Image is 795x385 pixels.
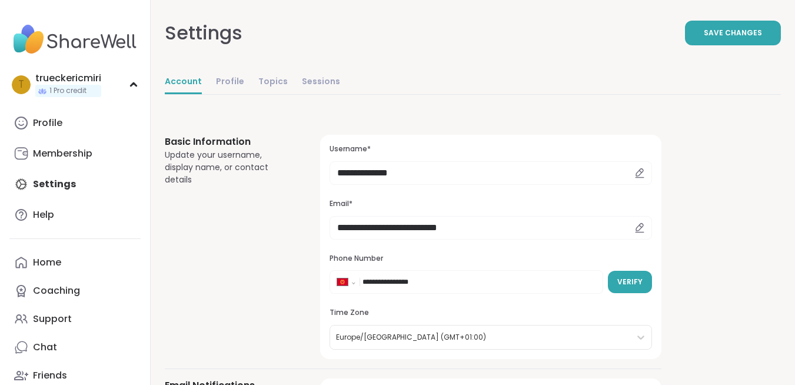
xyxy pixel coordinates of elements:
a: Coaching [9,277,141,305]
button: Verify [608,271,652,293]
a: Membership [9,140,141,168]
h3: Phone Number [330,254,652,264]
div: Membership [33,147,92,160]
button: Save Changes [685,21,781,45]
div: Chat [33,341,57,354]
div: Home [33,256,61,269]
a: Profile [216,71,244,94]
span: Save Changes [704,28,762,38]
div: Settings [165,19,242,47]
a: Help [9,201,141,229]
span: 1 Pro credit [49,86,87,96]
span: Verify [617,277,643,287]
div: Support [33,313,72,326]
a: Profile [9,109,141,137]
h3: Basic Information [165,135,292,149]
span: t [18,77,24,92]
a: Topics [258,71,288,94]
h3: Time Zone [330,308,652,318]
div: Profile [33,117,62,130]
img: ShareWell Nav Logo [9,19,141,60]
h3: Email* [330,199,652,209]
div: trueckericmiri [35,72,101,85]
a: Account [165,71,202,94]
a: Chat [9,333,141,361]
div: Coaching [33,284,80,297]
a: Sessions [302,71,340,94]
h3: Username* [330,144,652,154]
a: Home [9,248,141,277]
div: Friends [33,369,67,382]
div: Help [33,208,54,221]
a: Support [9,305,141,333]
div: Update your username, display name, or contact details [165,149,292,186]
